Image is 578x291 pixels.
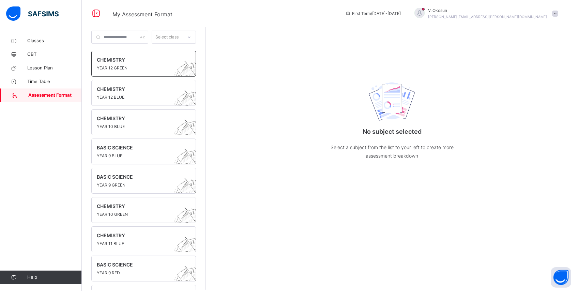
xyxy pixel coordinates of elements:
[97,261,178,268] span: BASIC SCIENCE
[169,174,207,210] img: structure.cad45ed73ac2f6accb5d2a2efd3b9748.svg
[324,63,460,174] div: No subject selected
[112,11,172,18] span: My Assessment Format
[97,65,178,71] span: YEAR 12 GREEN
[169,232,207,269] img: structure.cad45ed73ac2f6accb5d2a2efd3b9748.svg
[27,51,82,58] span: CBT
[551,267,571,288] button: Open asap
[97,85,178,93] span: CHEMISTRY
[97,115,178,122] span: CHEMISTRY
[366,81,417,124] img: structure.cad45ed73ac2f6accb5d2a2efd3b9748.svg
[408,7,562,20] div: V.Okosun
[345,11,401,17] span: session/term information
[169,86,207,122] img: structure.cad45ed73ac2f6accb5d2a2efd3b9748.svg
[169,145,207,181] img: structure.cad45ed73ac2f6accb5d2a2efd3b9748.svg
[97,144,178,151] span: BASIC SCIENCE
[97,56,178,63] span: CHEMISTRY
[97,270,178,276] span: YEAR 9 RED
[6,6,59,21] img: safsims
[324,143,460,160] p: Select a subject from the list to your left to create more assessment breakdown
[97,203,178,210] span: CHEMISTRY
[324,127,460,136] p: No subject selected
[97,153,178,159] span: YEAR 9 BLUE
[169,203,207,239] img: structure.cad45ed73ac2f6accb5d2a2efd3b9748.svg
[27,65,82,71] span: Lesson Plan
[428,7,547,14] span: V. Okosun
[27,78,82,85] span: Time Table
[169,115,207,151] img: structure.cad45ed73ac2f6accb5d2a2efd3b9748.svg
[97,182,178,188] span: YEAR 9 GREEN
[97,124,178,130] span: YEAR 10 BLUE
[97,241,178,247] span: YEAR 11 BLUE
[428,15,547,19] span: [PERSON_NAME][EMAIL_ADDRESS][PERSON_NAME][DOMAIN_NAME]
[169,57,207,93] img: structure.cad45ed73ac2f6accb5d2a2efd3b9748.svg
[27,274,81,281] span: Help
[28,92,82,99] span: Assessment Format
[97,173,178,180] span: BASIC SCIENCE
[97,211,178,217] span: YEAR 10 GREEN
[97,232,178,239] span: CHEMISTRY
[97,94,178,100] span: YEAR 12 BLUE
[27,37,82,44] span: Classes
[155,31,179,44] div: Select class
